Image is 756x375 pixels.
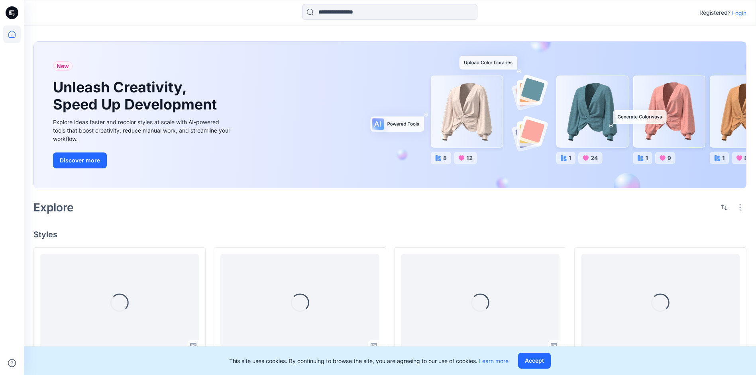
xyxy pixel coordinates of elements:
p: Login [732,9,746,17]
div: Explore ideas faster and recolor styles at scale with AI-powered tools that boost creativity, red... [53,118,232,143]
span: New [57,61,69,71]
p: Registered? [699,8,730,18]
h4: Styles [33,230,746,239]
button: Discover more [53,152,107,168]
h1: Unleash Creativity, Speed Up Development [53,79,220,113]
button: Accept [518,353,551,369]
a: Learn more [479,357,509,364]
a: Discover more [53,152,232,168]
h2: Explore [33,201,74,214]
p: This site uses cookies. By continuing to browse the site, you are agreeing to our use of cookies. [229,357,509,365]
